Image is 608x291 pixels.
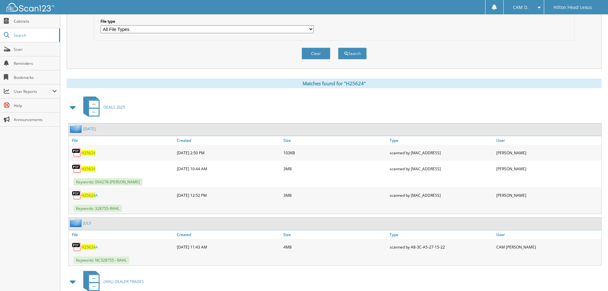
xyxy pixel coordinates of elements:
[69,230,175,239] a: File
[81,244,98,250] a: H25624A
[73,257,129,264] span: Keywords: NC328755 - RAHL
[175,162,282,175] div: [DATE] 10:44 AM
[388,162,495,175] div: scanned by [MAC_ADDRESS]
[81,150,95,156] a: H25624
[81,193,98,198] a: H25624A
[282,189,388,202] div: 3MB
[282,241,388,253] div: 4MB
[495,162,601,175] div: [PERSON_NAME]
[14,19,57,24] span: Cabinets
[175,230,282,239] a: Created
[553,5,592,9] span: Hilton Head Lexus
[282,146,388,159] div: 103KB
[495,230,601,239] a: User
[175,241,282,253] div: [DATE] 11:43 AM
[14,33,56,38] span: Search
[81,193,95,198] span: H25624
[388,230,495,239] a: Type
[495,136,601,145] a: User
[14,47,57,52] span: Scan
[67,79,602,88] div: Matches found for "H25624"
[175,189,282,202] div: [DATE] 12:52 PM
[495,189,601,202] div: [PERSON_NAME]
[72,242,81,252] img: PDF.png
[513,5,529,9] span: CAM D.
[73,178,142,186] span: Keywords: 094278-[PERSON_NAME]
[70,219,83,227] img: folder2.png
[388,189,495,202] div: scanned by [MAC_ADDRESS]
[388,146,495,159] div: scanned by [MAC_ADDRESS]
[14,61,57,66] span: Reminders
[282,162,388,175] div: 3MB
[6,3,54,11] img: scan123-logo-white.svg
[282,136,388,145] a: Size
[282,230,388,239] a: Size
[70,125,83,133] img: folder2.png
[388,241,495,253] div: scanned by A8-3C-A5-27-15-22
[101,19,314,24] label: File type
[175,136,282,145] a: Created
[14,89,52,94] span: User Reports
[72,190,81,200] img: PDF.png
[83,220,91,226] a: JULY
[338,48,367,59] button: Search
[175,146,282,159] div: [DATE] 2:50 PM
[495,241,601,253] div: CAM [PERSON_NAME]
[69,136,175,145] a: File
[79,95,125,120] a: DEALS 2025
[83,126,96,132] a: [DATE]
[14,75,57,80] span: Bookmarks
[302,48,330,59] button: Clear
[81,244,95,250] span: H25624
[103,279,144,284] span: (HHL) DEALER TRADES
[72,164,81,173] img: PDF.png
[73,205,122,212] span: Keywords: 328755-RAHL
[14,117,57,122] span: Announcements
[14,103,57,108] span: Help
[81,166,95,172] a: H25624
[388,136,495,145] a: Type
[72,148,81,157] img: PDF.png
[103,104,125,110] span: DEALS 2025
[495,146,601,159] div: [PERSON_NAME]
